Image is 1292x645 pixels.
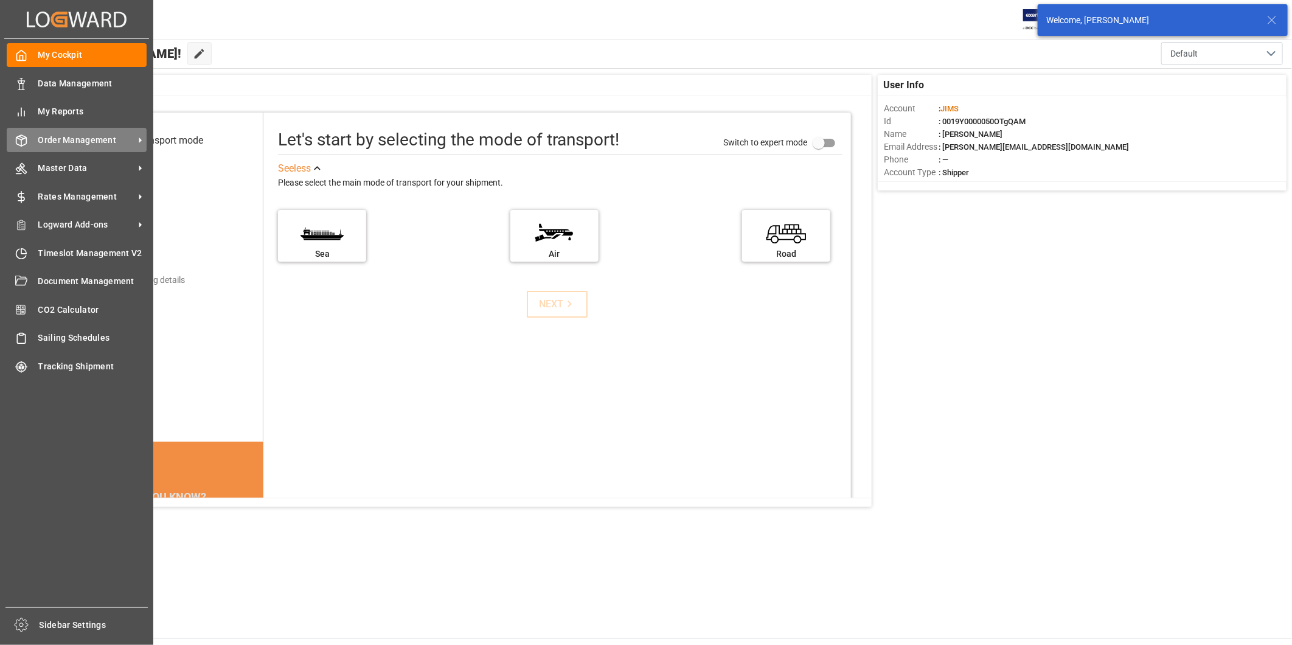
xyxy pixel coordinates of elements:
[7,100,147,124] a: My Reports
[284,248,360,260] div: Sea
[38,304,147,316] span: CO2 Calculator
[109,133,203,148] div: Select transport mode
[278,161,311,176] div: See less
[7,71,147,95] a: Data Management
[38,190,134,203] span: Rates Management
[38,218,134,231] span: Logward Add-ons
[516,248,592,260] div: Air
[939,155,948,164] span: : —
[1161,42,1283,65] button: open menu
[7,270,147,293] a: Document Management
[7,43,147,67] a: My Cockpit
[40,619,148,632] span: Sidebar Settings
[539,297,576,312] div: NEXT
[1023,9,1065,30] img: Exertis%20JAM%20-%20Email%20Logo.jpg_1722504956.jpg
[940,104,959,113] span: JIMS
[38,105,147,118] span: My Reports
[38,332,147,344] span: Sailing Schedules
[1046,14,1256,27] div: Welcome, [PERSON_NAME]
[38,247,147,260] span: Timeslot Management V2
[884,141,939,153] span: Email Address
[7,326,147,350] a: Sailing Schedules
[38,162,134,175] span: Master Data
[884,78,925,92] span: User Info
[939,104,959,113] span: :
[38,77,147,90] span: Data Management
[723,138,807,147] span: Switch to expert mode
[748,248,824,260] div: Road
[1170,47,1198,60] span: Default
[7,354,147,378] a: Tracking Shipment
[884,153,939,166] span: Phone
[38,275,147,288] span: Document Management
[884,166,939,179] span: Account Type
[68,484,264,510] div: DID YOU KNOW?
[38,360,147,373] span: Tracking Shipment
[50,42,181,65] span: Hello [PERSON_NAME]!
[939,142,1129,152] span: : [PERSON_NAME][EMAIL_ADDRESS][DOMAIN_NAME]
[7,298,147,321] a: CO2 Calculator
[939,168,969,177] span: : Shipper
[939,117,1026,126] span: : 0019Y0000050OTgQAM
[884,115,939,128] span: Id
[884,102,939,115] span: Account
[527,291,588,318] button: NEXT
[884,128,939,141] span: Name
[38,49,147,61] span: My Cockpit
[939,130,1002,139] span: : [PERSON_NAME]
[278,127,619,153] div: Let's start by selecting the mode of transport!
[109,274,185,287] div: Add shipping details
[38,134,134,147] span: Order Management
[278,176,842,190] div: Please select the main mode of transport for your shipment.
[7,241,147,265] a: Timeslot Management V2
